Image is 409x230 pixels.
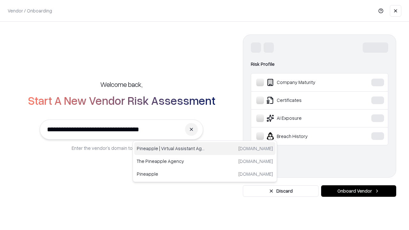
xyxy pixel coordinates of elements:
p: The Pineapple Agency [137,158,205,165]
button: Discard [243,185,319,197]
div: Risk Profile [251,60,388,68]
h2: Start A New Vendor Risk Assessment [28,94,215,107]
h5: Welcome back, [100,80,143,89]
div: Breach History [256,132,352,140]
div: AI Exposure [256,114,352,122]
p: Pineapple [137,171,205,177]
p: Enter the vendor’s domain to begin onboarding [72,145,171,151]
div: Company Maturity [256,79,352,86]
p: [DOMAIN_NAME] [238,145,273,152]
div: Suggestions [133,141,277,182]
button: Onboard Vendor [321,185,396,197]
p: [DOMAIN_NAME] [238,171,273,177]
p: [DOMAIN_NAME] [238,158,273,165]
p: Pineapple | Virtual Assistant Agency [137,145,205,152]
div: Certificates [256,96,352,104]
p: Vendor / Onboarding [8,7,52,14]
